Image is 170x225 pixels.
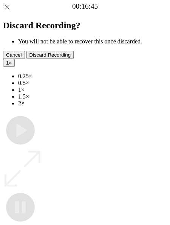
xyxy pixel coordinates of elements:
[18,73,167,80] li: 0.25×
[18,38,167,45] li: You will not be able to recover this once discarded.
[18,93,167,100] li: 1.5×
[3,59,15,67] button: 1×
[18,86,167,93] li: 1×
[6,60,9,66] span: 1
[26,51,74,59] button: Discard Recording
[18,80,167,86] li: 0.5×
[72,2,98,11] a: 00:16:45
[18,100,167,107] li: 2×
[3,51,25,59] button: Cancel
[3,20,167,31] h2: Discard Recording?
